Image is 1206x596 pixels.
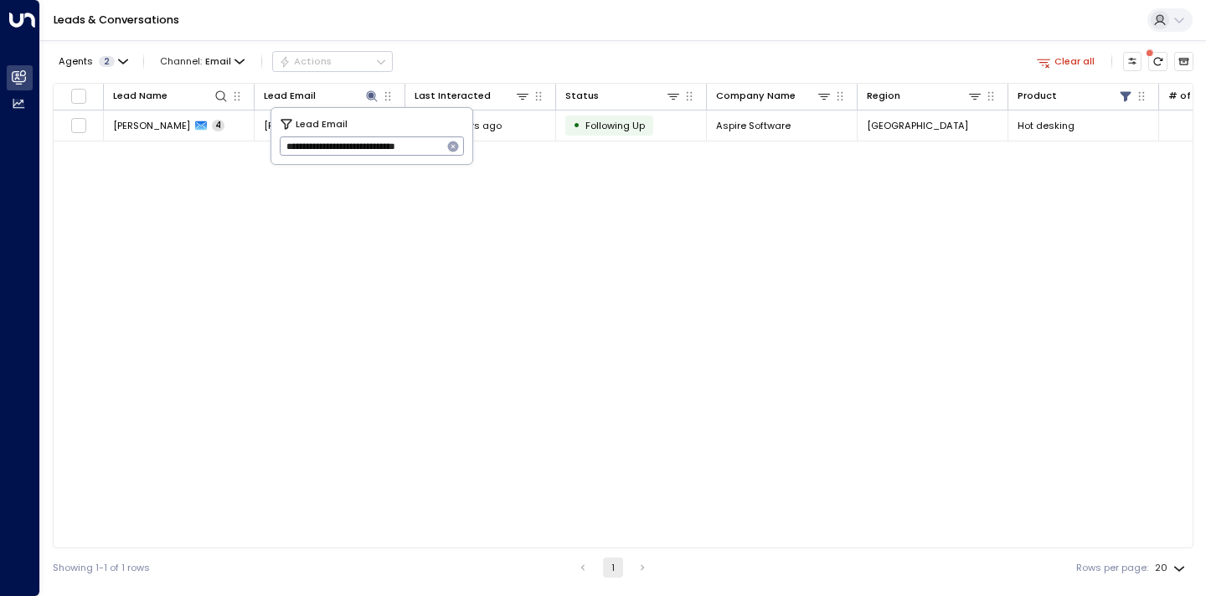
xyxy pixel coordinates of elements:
button: Archived Leads [1174,52,1193,71]
button: page 1 [603,557,623,578]
span: Hot desking [1018,119,1075,132]
div: Lead Name [113,88,229,104]
div: Last Interacted [415,88,491,104]
span: mike.hamilton@aspiresoftware.com [264,119,395,132]
span: Agents [59,57,93,66]
button: Agents2 [53,52,132,70]
a: Leads & Conversations [54,13,179,27]
div: Company Name [716,88,832,104]
button: Actions [272,51,393,71]
div: Company Name [716,88,796,104]
div: Actions [279,55,332,67]
div: Showing 1-1 of 1 rows [53,561,150,575]
div: Region [867,88,982,104]
div: Button group with a nested menu [272,51,393,71]
span: 4 [212,120,224,131]
span: There are new threads available. Refresh the grid to view the latest updates. [1148,52,1167,71]
div: Product [1018,88,1133,104]
div: Status [565,88,681,104]
div: Region [867,88,900,104]
span: Channel: [155,52,250,70]
button: Clear all [1031,52,1100,70]
div: Status [565,88,599,104]
div: 20 [1155,557,1188,578]
button: Customize [1123,52,1142,71]
span: London [867,119,968,132]
span: Toggle select row [70,117,87,134]
div: Product [1018,88,1057,104]
nav: pagination navigation [572,557,653,578]
label: Rows per page: [1076,561,1148,575]
div: Lead Name [113,88,167,104]
div: Lead Email [264,88,316,104]
div: Last Interacted [415,88,530,104]
span: Following Up [585,119,645,132]
span: Toggle select all [70,88,87,105]
span: Email [205,56,231,67]
div: • [573,114,580,136]
span: 2 [99,56,115,67]
span: Mike Hamilton [113,119,190,132]
div: Lead Email [264,88,379,104]
button: Channel:Email [155,52,250,70]
span: Lead Email [296,116,348,131]
span: Aspire Software [716,119,791,132]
